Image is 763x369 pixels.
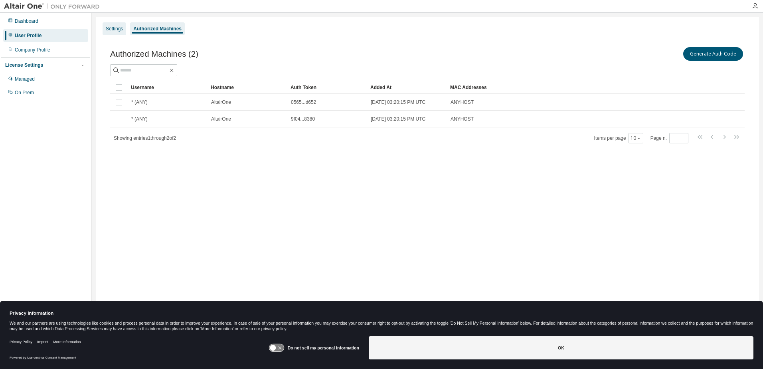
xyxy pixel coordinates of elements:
span: Items per page [594,133,643,143]
div: Username [131,81,204,94]
div: Added At [370,81,444,94]
span: 9f04...8380 [291,116,315,122]
span: ANYHOST [451,116,474,122]
span: [DATE] 03:20:15 PM UTC [371,99,425,105]
div: Company Profile [15,47,50,53]
span: 0565...d652 [291,99,316,105]
span: * (ANY) [131,116,148,122]
div: Managed [15,76,35,82]
div: Hostname [211,81,284,94]
button: Generate Auth Code [683,47,743,61]
span: Showing entries 1 through 2 of 2 [114,135,176,141]
div: Settings [106,26,123,32]
img: Altair One [4,2,104,10]
div: Auth Token [291,81,364,94]
span: Page n. [650,133,688,143]
div: User Profile [15,32,42,39]
div: Dashboard [15,18,38,24]
span: AltairOne [211,116,231,122]
div: License Settings [5,62,43,68]
span: ANYHOST [451,99,474,105]
div: MAC Addresses [450,81,661,94]
div: Authorized Machines [133,26,182,32]
span: Authorized Machines (2) [110,50,198,59]
div: On Prem [15,89,34,96]
span: * (ANY) [131,99,148,105]
button: 10 [631,135,641,141]
span: [DATE] 03:20:15 PM UTC [371,116,425,122]
span: AltairOne [211,99,231,105]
